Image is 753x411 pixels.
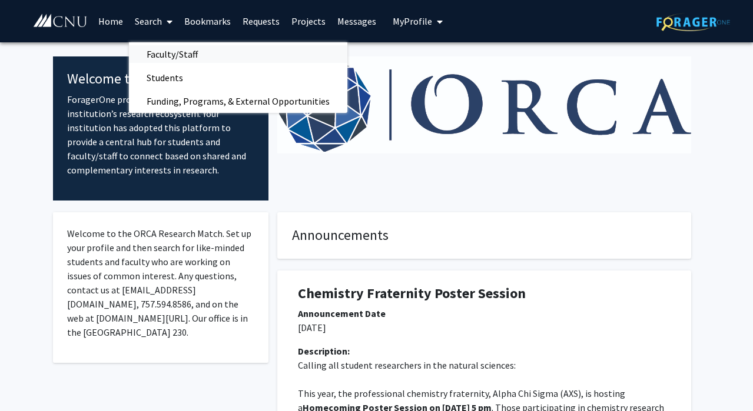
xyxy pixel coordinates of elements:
[129,1,178,42] a: Search
[92,1,129,42] a: Home
[298,285,671,302] h1: Chemistry Fraternity Poster Session
[292,227,676,244] h4: Announcements
[129,66,201,89] span: Students
[129,45,347,63] a: Faculty/Staff
[9,358,50,402] iframe: Chat
[129,69,347,86] a: Students
[67,71,255,88] h4: Welcome to ForagerOne
[237,1,286,42] a: Requests
[67,226,255,339] p: Welcome to the ORCA Research Match. Set up your profile and then search for like-minded students ...
[298,320,671,335] p: [DATE]
[656,13,730,31] img: ForagerOne Logo
[32,14,88,28] img: Christopher Newport University Logo
[298,358,671,372] p: Calling all student researchers in the natural sciences:
[298,306,671,320] div: Announcement Date
[298,344,671,358] div: Description:
[331,1,382,42] a: Messages
[129,42,215,66] span: Faculty/Staff
[277,56,691,153] img: Cover Image
[393,15,432,27] span: My Profile
[129,92,347,110] a: Funding, Programs, & External Opportunities
[286,1,331,42] a: Projects
[129,89,347,113] span: Funding, Programs, & External Opportunities
[67,92,255,177] p: ForagerOne provides an entry point into our institution’s research ecosystem. Your institution ha...
[178,1,237,42] a: Bookmarks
